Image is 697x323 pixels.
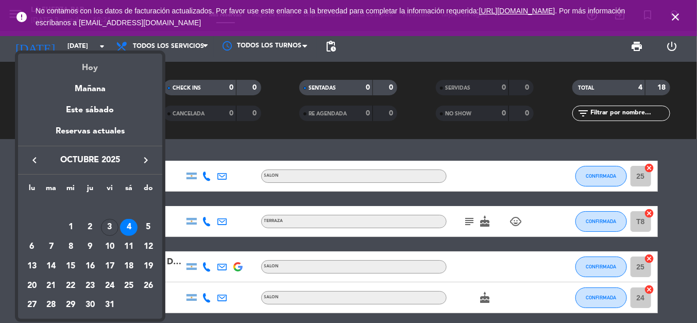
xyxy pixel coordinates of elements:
td: 11 de octubre de 2025 [119,237,139,257]
div: 1 [62,219,79,236]
td: 23 de octubre de 2025 [80,276,100,296]
div: 23 [81,277,99,295]
div: 30 [81,296,99,314]
div: 29 [62,296,79,314]
td: 8 de octubre de 2025 [61,237,80,257]
div: 12 [140,238,157,256]
th: viernes [100,182,120,198]
div: 18 [120,258,138,275]
div: 24 [101,277,118,295]
div: 21 [43,277,60,295]
td: 26 de octubre de 2025 [139,276,158,296]
div: Este sábado [18,96,162,125]
div: Mañana [18,75,162,96]
div: 16 [81,258,99,275]
div: 3 [101,219,118,236]
td: OCT. [22,198,158,218]
div: 25 [120,277,138,295]
th: jueves [80,182,100,198]
th: martes [42,182,61,198]
td: 2 de octubre de 2025 [80,218,100,237]
div: 2 [81,219,99,236]
button: keyboard_arrow_left [25,154,44,167]
div: 20 [23,277,41,295]
div: 10 [101,238,118,256]
div: 8 [62,238,79,256]
td: 6 de octubre de 2025 [22,237,42,257]
td: 29 de octubre de 2025 [61,295,80,315]
div: 4 [120,219,138,236]
td: 9 de octubre de 2025 [80,237,100,257]
div: 13 [23,258,41,275]
td: 24 de octubre de 2025 [100,276,120,296]
div: 14 [43,258,60,275]
td: 31 de octubre de 2025 [100,295,120,315]
td: 18 de octubre de 2025 [119,257,139,276]
i: keyboard_arrow_right [140,154,152,166]
div: Reservas actuales [18,125,162,146]
div: Hoy [18,54,162,75]
td: 13 de octubre de 2025 [22,257,42,276]
td: 15 de octubre de 2025 [61,257,80,276]
span: octubre 2025 [44,154,137,167]
td: 28 de octubre de 2025 [42,295,61,315]
td: 16 de octubre de 2025 [80,257,100,276]
td: 27 de octubre de 2025 [22,295,42,315]
button: keyboard_arrow_right [137,154,155,167]
div: 9 [81,238,99,256]
div: 6 [23,238,41,256]
td: 5 de octubre de 2025 [139,218,158,237]
td: 14 de octubre de 2025 [42,257,61,276]
div: 22 [62,277,79,295]
td: 25 de octubre de 2025 [119,276,139,296]
div: 15 [62,258,79,275]
td: 1 de octubre de 2025 [61,218,80,237]
div: 31 [101,296,118,314]
td: 20 de octubre de 2025 [22,276,42,296]
div: 11 [120,238,138,256]
td: 7 de octubre de 2025 [42,237,61,257]
th: sábado [119,182,139,198]
th: domingo [139,182,158,198]
td: 12 de octubre de 2025 [139,237,158,257]
td: 30 de octubre de 2025 [80,295,100,315]
td: 21 de octubre de 2025 [42,276,61,296]
div: 28 [43,296,60,314]
i: keyboard_arrow_left [28,154,41,166]
div: 7 [43,238,60,256]
div: 26 [140,277,157,295]
th: lunes [22,182,42,198]
div: 5 [140,219,157,236]
div: 19 [140,258,157,275]
td: 3 de octubre de 2025 [100,218,120,237]
td: 17 de octubre de 2025 [100,257,120,276]
div: 17 [101,258,118,275]
td: 10 de octubre de 2025 [100,237,120,257]
div: 27 [23,296,41,314]
td: 19 de octubre de 2025 [139,257,158,276]
td: 4 de octubre de 2025 [119,218,139,237]
th: miércoles [61,182,80,198]
td: 22 de octubre de 2025 [61,276,80,296]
